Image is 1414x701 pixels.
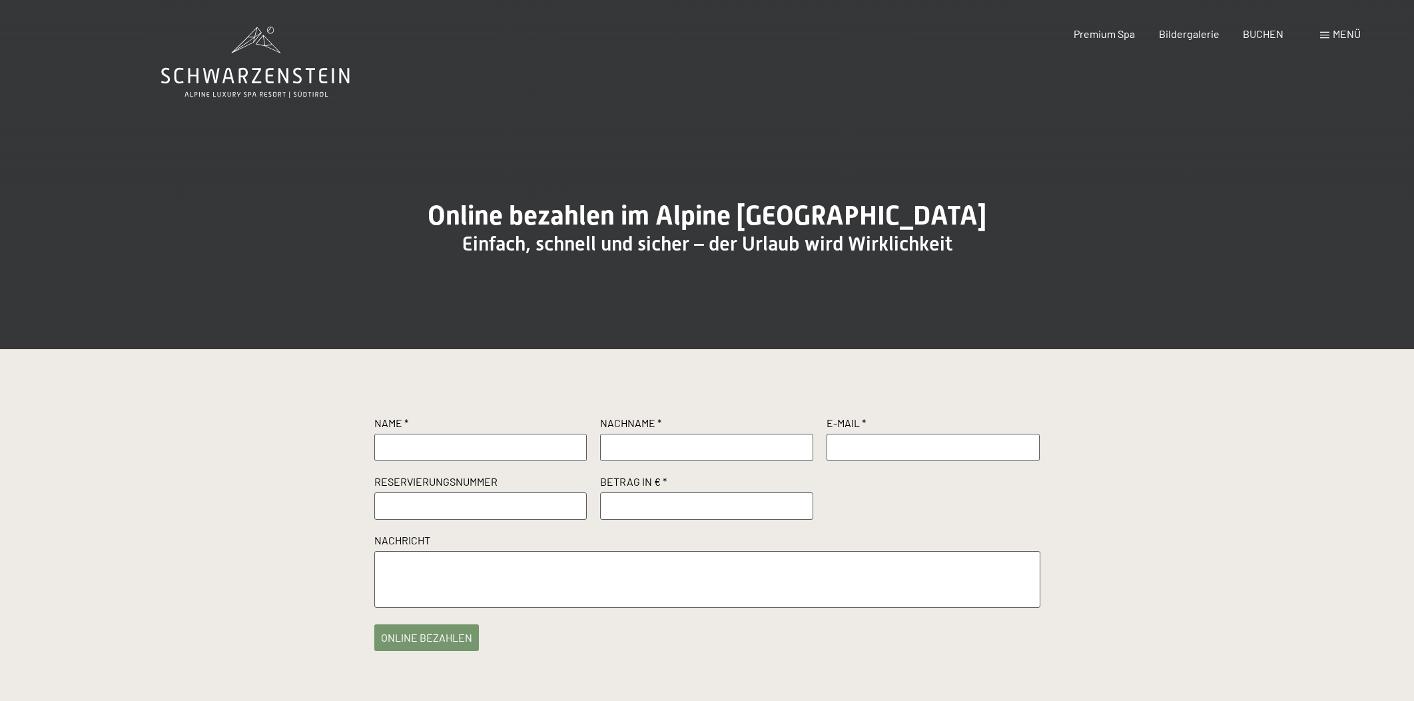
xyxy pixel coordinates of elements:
[600,416,813,434] label: Nachname *
[1243,27,1283,40] a: BUCHEN
[462,232,952,255] span: Einfach, schnell und sicher – der Urlaub wird Wirklichkeit
[374,416,587,434] label: Name *
[1333,27,1361,40] span: Menü
[1074,27,1135,40] a: Premium Spa
[428,200,986,231] span: Online bezahlen im Alpine [GEOGRAPHIC_DATA]
[374,474,587,492] label: Reservierungsnummer
[600,474,813,492] label: Betrag in € *
[374,533,1040,551] label: Nachricht
[374,624,479,651] button: online bezahlen
[827,416,1040,434] label: E-Mail *
[1159,27,1220,40] a: Bildergalerie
